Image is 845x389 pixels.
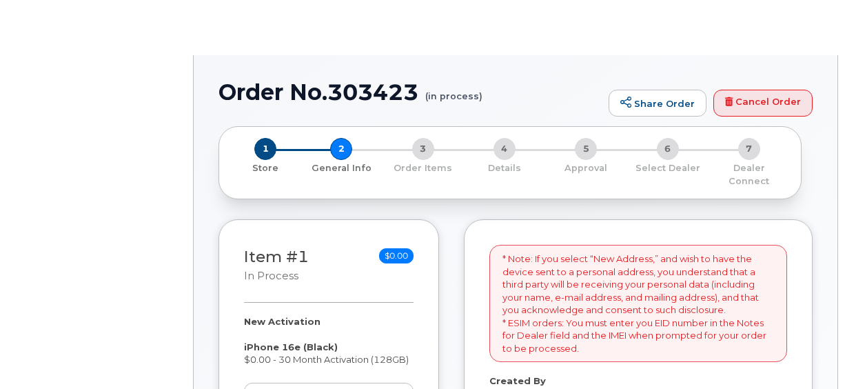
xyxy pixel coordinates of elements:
a: Share Order [609,90,706,117]
span: $0.00 [379,248,414,263]
span: 1 [254,138,276,160]
a: Cancel Order [713,90,813,117]
a: 1 Store [230,160,301,174]
label: Created By [489,375,546,388]
small: (in process) [425,80,482,101]
strong: New Activation [244,316,320,327]
strong: iPhone 16e (Black) [244,341,338,352]
small: in process [244,270,298,282]
h1: Order No.303423 [218,80,602,104]
h3: Item #1 [244,248,309,283]
p: Store [236,162,295,174]
p: * Note: If you select “New Address,” and wish to have the device sent to a personal address, you ... [502,252,774,355]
